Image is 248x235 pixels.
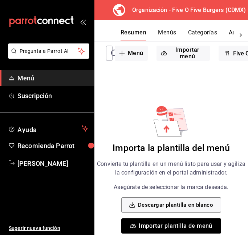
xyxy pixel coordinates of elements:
[80,19,86,25] button: open_drawer_menu
[121,197,221,213] button: Descargar plantilla en blanco
[126,6,246,14] h3: Organización - Five O Five Burgers (CDMX)
[114,183,228,192] p: Asegúrate de seleccionar la marca deseada.
[156,46,210,61] button: Importar menú
[17,124,79,133] span: Ayuda
[5,53,89,60] a: Pregunta a Parrot AI
[9,224,88,232] span: Sugerir nueva función
[121,29,146,41] button: Resumen
[17,73,88,83] span: Menú
[17,141,88,151] span: Recomienda Parrot
[8,43,89,59] button: Pregunta a Parrot AI
[17,159,88,168] span: [PERSON_NAME]
[20,47,78,55] span: Pregunta a Parrot AI
[188,29,217,41] button: Categorías
[115,46,148,61] button: Menú
[94,160,248,177] p: Convierte tu plantilla en un menú listo para usar y agiliza la configuración en el portal adminis...
[158,29,176,41] button: Menús
[113,143,229,154] h6: Importa la plantilla del menú
[121,29,233,41] div: navigation tabs
[121,218,221,234] button: Importar plantilla de menú
[17,91,88,101] span: Suscripción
